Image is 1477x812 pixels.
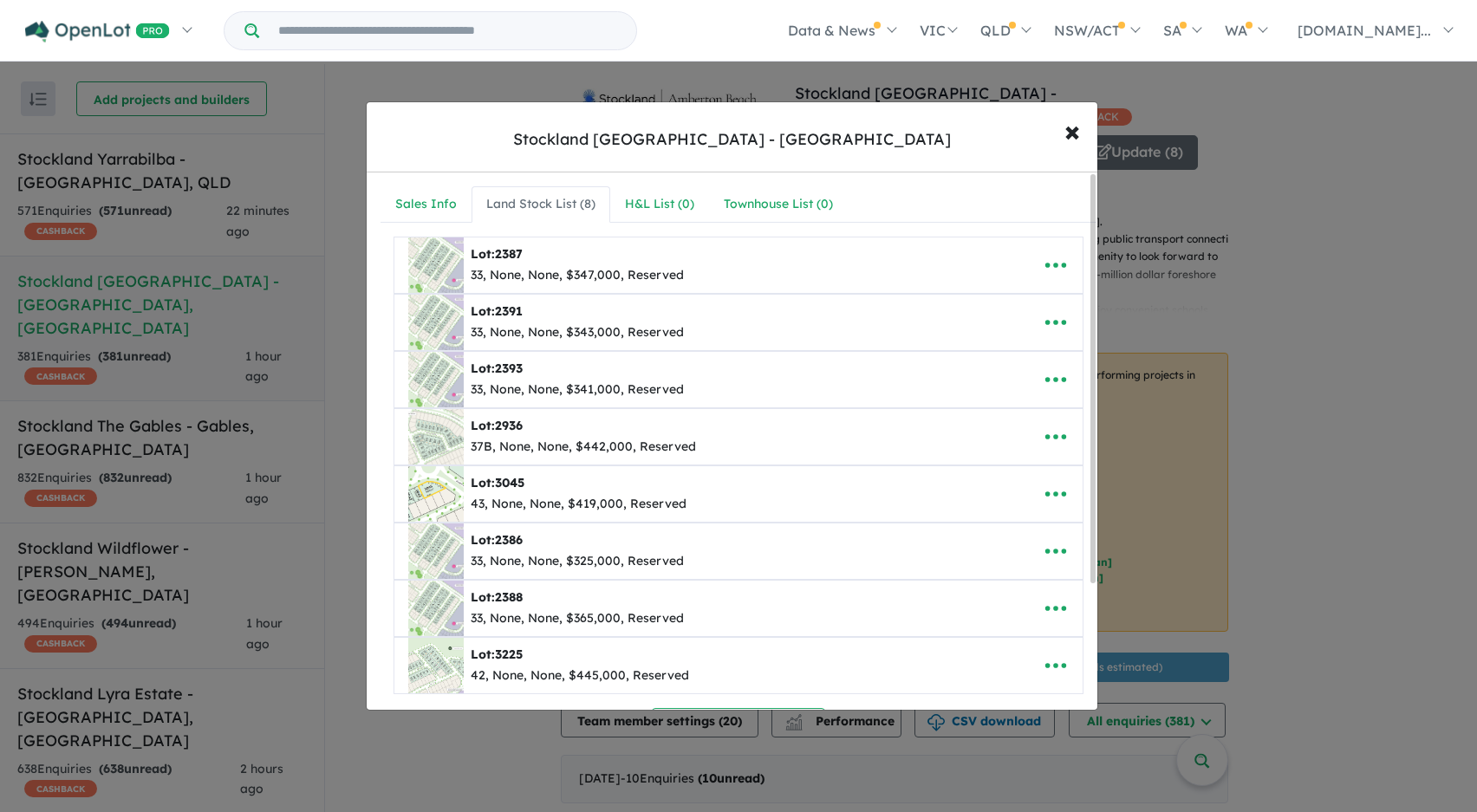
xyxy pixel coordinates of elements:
span: 3045 [495,475,524,490]
b: Lot: [471,418,523,433]
img: Stockland%20Amberton%20Beach%20-%20Eglinton%20-%20Lot%202388___1757483799.PNG [408,581,464,636]
div: 42, None, None, $445,000, Reserved [471,666,689,686]
div: 33, None, None, $365,000, Reserved [471,608,684,629]
span: 2393 [495,361,523,376]
img: Stockland%20Amberton%20Beach%20-%20Eglinton%20-%20Lot%202936___1757478249.PNG [408,409,464,464]
b: Lot: [471,246,523,262]
div: 33, None, None, $347,000, Reserved [471,265,684,286]
span: 2391 [495,303,523,319]
div: Townhouse List ( 0 ) [724,194,833,215]
b: Lot: [471,646,523,662]
span: 2388 [495,589,523,605]
img: Stockland%20Amberton%20Beach%20-%20Eglinton%20-%20Lot%202393___1757478169.PNG [408,352,464,407]
b: Lot: [471,532,523,548]
input: Try estate name, suburb, builder or developer [263,12,633,49]
div: Sales Info [395,194,457,215]
span: 2386 [495,532,523,548]
div: Land Stock List ( 8 ) [486,194,595,215]
span: 2936 [495,418,523,433]
b: Lot: [471,361,523,376]
div: H&L List ( 0 ) [625,194,694,215]
b: Lot: [471,589,523,605]
div: 43, None, None, $419,000, Reserved [471,494,686,515]
div: Stockland [GEOGRAPHIC_DATA] - [GEOGRAPHIC_DATA] [513,128,951,151]
img: Stockland%20Amberton%20Beach%20-%20Eglinton%20-%20Lot%202387___1757478070.PNG [408,237,464,293]
span: 3225 [495,646,523,662]
img: Stockland%20Amberton%20Beach%20-%20Eglinton%20-%20Lot%203045___1757478534.PNG [408,466,464,522]
div: 33, None, None, $341,000, Reserved [471,380,684,400]
span: × [1064,112,1080,149]
b: Lot: [471,303,523,319]
img: Stockland%20Amberton%20Beach%20-%20Eglinton%20-%20Lot%202391___1757478120.PNG [408,295,464,350]
div: 37B, None, None, $442,000, Reserved [471,437,696,458]
img: Stockland%20Amberton%20Beach%20-%20Eglinton%20-%20Lot%202386___1757478952.PNG [408,523,464,579]
button: Create a new listing [652,708,825,745]
img: Stockland%20Amberton%20Beach%20-%20Eglinton%20-%20Lot%203225___1757494436.PNG [408,638,464,693]
span: [DOMAIN_NAME]... [1298,22,1431,39]
div: 33, None, None, $343,000, Reserved [471,322,684,343]
span: 2387 [495,246,523,262]
div: 33, None, None, $325,000, Reserved [471,551,684,572]
b: Lot: [471,475,524,490]
img: Openlot PRO Logo White [25,21,170,42]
